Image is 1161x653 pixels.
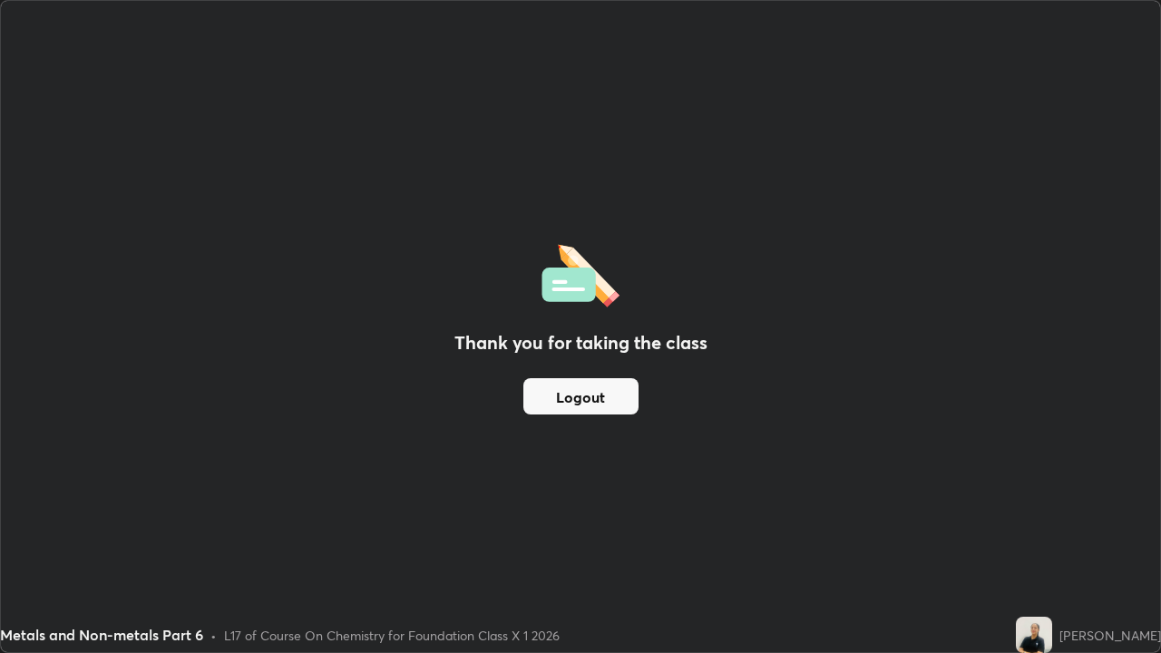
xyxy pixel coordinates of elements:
img: offlineFeedback.1438e8b3.svg [541,239,620,307]
div: [PERSON_NAME] [1059,626,1161,645]
div: L17 of Course On Chemistry for Foundation Class X 1 2026 [224,626,560,645]
button: Logout [523,378,639,414]
h2: Thank you for taking the class [454,329,707,356]
div: • [210,626,217,645]
img: 332d395ef1f14294aa6d42b3991fd35f.jpg [1016,617,1052,653]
